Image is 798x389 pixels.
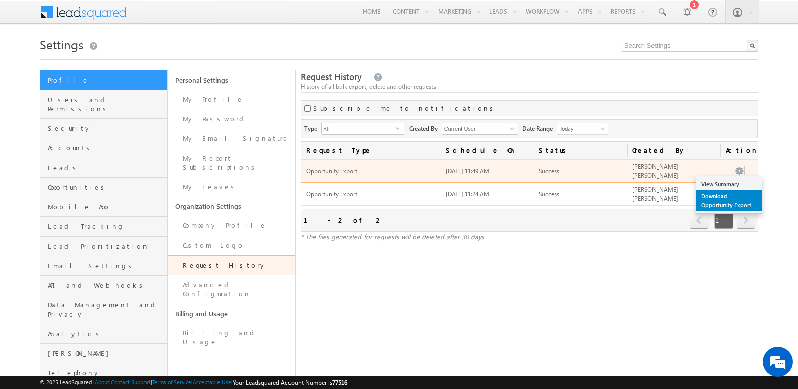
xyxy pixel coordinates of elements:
[48,143,165,152] span: Accounts
[48,281,165,290] span: API and Webhooks
[48,349,165,358] span: [PERSON_NAME]
[193,379,231,385] a: Acceptable Use
[168,236,295,255] a: Custom Logo
[332,379,347,386] span: 77516
[40,90,167,119] a: Users and Permissions
[40,197,167,217] a: Mobile App
[737,213,755,229] a: next
[737,212,755,229] span: next
[48,222,165,231] span: Lead Tracking
[168,216,295,236] a: Company Profile
[168,304,295,323] a: Billing and Usage
[48,261,165,270] span: Email Settings
[40,276,167,295] a: API and Webhooks
[233,379,347,386] span: Your Leadsquared Account Number is
[321,123,404,135] div: All
[40,324,167,344] a: Analytics
[304,123,321,133] span: Type
[322,123,396,134] span: All
[48,75,165,85] span: Profile
[168,255,295,275] a: Request History
[504,124,517,134] a: Show All Items
[40,217,167,237] a: Lead Tracking
[40,119,167,138] a: Security
[40,70,167,90] a: Profile
[40,295,167,324] a: Data Management and Privacy
[40,138,167,158] a: Accounts
[441,142,534,159] a: Schedule On
[48,183,165,192] span: Opportunities
[442,123,518,135] input: Type to Search
[48,368,165,377] span: Telephony
[48,329,165,338] span: Analytics
[539,190,559,198] span: Success
[632,163,678,179] span: [PERSON_NAME] [PERSON_NAME]
[714,212,733,229] span: 1
[306,167,436,176] span: Opportunity Export
[409,123,442,133] span: Created By
[40,363,167,383] a: Telephony
[168,177,295,197] a: My Leaves
[301,82,758,91] div: History of all bulk export, delete and other requests
[313,104,497,113] label: Subscribe me to notifications
[720,142,758,159] span: Actions
[48,95,165,113] span: Users and Permissions
[168,275,295,304] a: Advanced Configuration
[40,378,347,387] span: © 2025 LeadSquared | | | | |
[696,178,762,190] a: View Summary
[168,129,295,148] a: My Email Signature
[301,232,486,241] span: * The files generated for requests will be deleted after 30 days.
[48,242,165,251] span: Lead Prioritization
[557,124,605,133] span: Today
[168,109,295,129] a: My Password
[48,300,165,319] span: Data Management and Privacy
[539,167,559,175] span: Success
[306,190,436,199] span: Opportunity Export
[396,126,404,130] span: select
[168,323,295,352] a: Billing and Usage
[168,148,295,177] a: My Report Subscriptions
[40,36,83,52] span: Settings
[168,70,295,90] a: Personal Settings
[557,123,608,135] a: Today
[446,190,489,198] span: [DATE] 11:24 AM
[40,344,167,363] a: [PERSON_NAME]
[534,142,627,159] a: Status
[690,212,708,229] span: prev
[48,124,165,133] span: Security
[690,213,709,229] a: prev
[301,71,362,83] span: Request History
[168,197,295,216] a: Organization Settings
[40,237,167,256] a: Lead Prioritization
[48,202,165,211] span: Mobile App
[301,142,441,159] a: Request Type
[152,379,191,385] a: Terms of Service
[111,379,151,385] a: Contact Support
[48,163,165,172] span: Leads
[168,90,295,109] a: My Profile
[632,186,678,202] span: [PERSON_NAME] [PERSON_NAME]
[446,167,489,175] span: [DATE] 11:49 AM
[40,158,167,178] a: Leads
[40,178,167,197] a: Opportunities
[696,190,762,211] a: Download Opportunity Export
[627,142,720,159] a: Created By
[95,379,109,385] a: About
[522,123,557,133] span: Date Range
[622,40,758,52] input: Search Settings
[40,256,167,276] a: Email Settings
[304,214,383,226] div: 1 - 2 of 2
